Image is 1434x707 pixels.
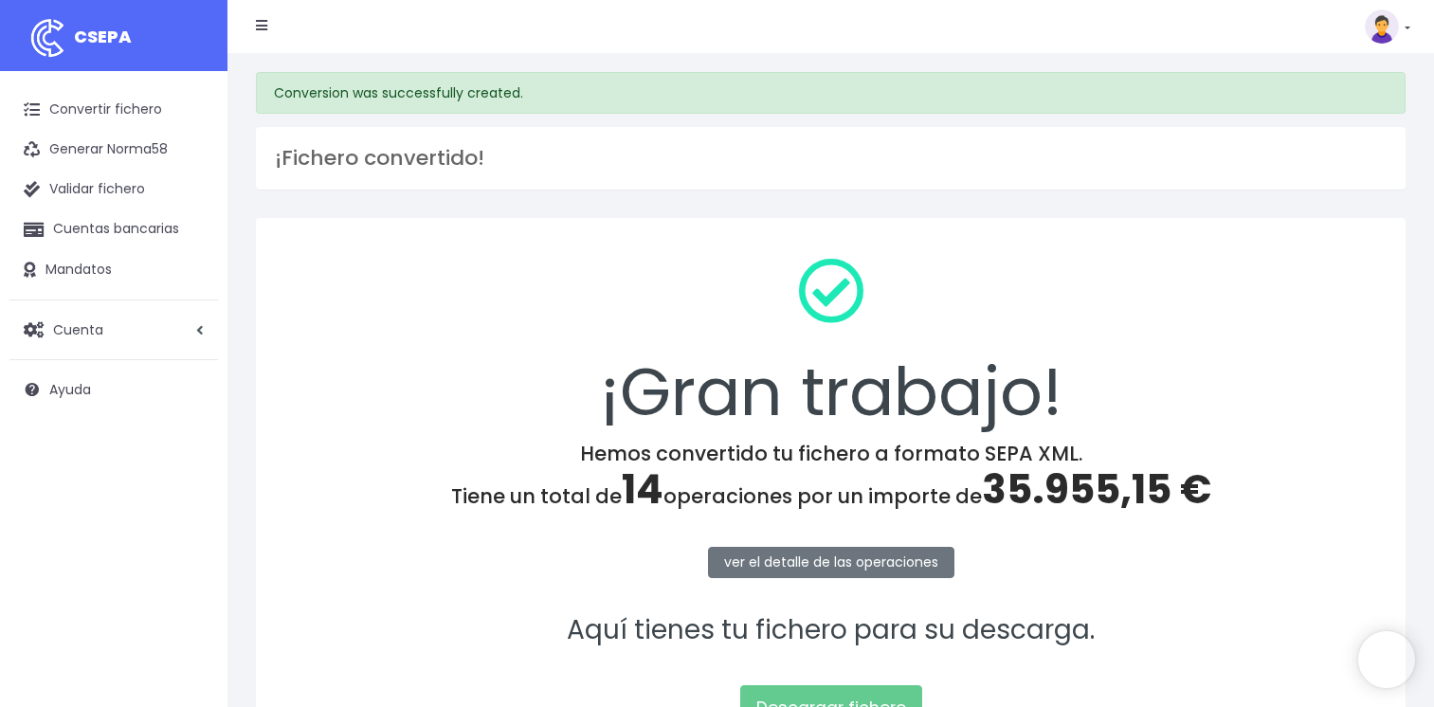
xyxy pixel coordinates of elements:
img: profile [1365,9,1399,44]
p: Aquí tienes tu fichero para su descarga. [281,609,1381,652]
a: Validar fichero [9,170,218,209]
h3: ¡Fichero convertido! [275,146,1387,171]
span: Cuenta [53,319,103,338]
a: Convertir fichero [9,90,218,130]
a: Generar Norma58 [9,130,218,170]
a: Cuenta [9,310,218,350]
a: Cuentas bancarias [9,209,218,249]
h4: Hemos convertido tu fichero a formato SEPA XML. Tiene un total de operaciones por un importe de [281,442,1381,514]
span: CSEPA [74,25,132,48]
div: Conversion was successfully created. [256,72,1406,114]
span: Ayuda [49,380,91,399]
a: Mandatos [9,250,218,290]
span: 14 [622,462,663,517]
img: logo [24,14,71,62]
span: 35.955,15 € [982,462,1211,517]
div: ¡Gran trabajo! [281,243,1381,442]
a: Ayuda [9,370,218,409]
a: ver el detalle de las operaciones [708,547,954,578]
